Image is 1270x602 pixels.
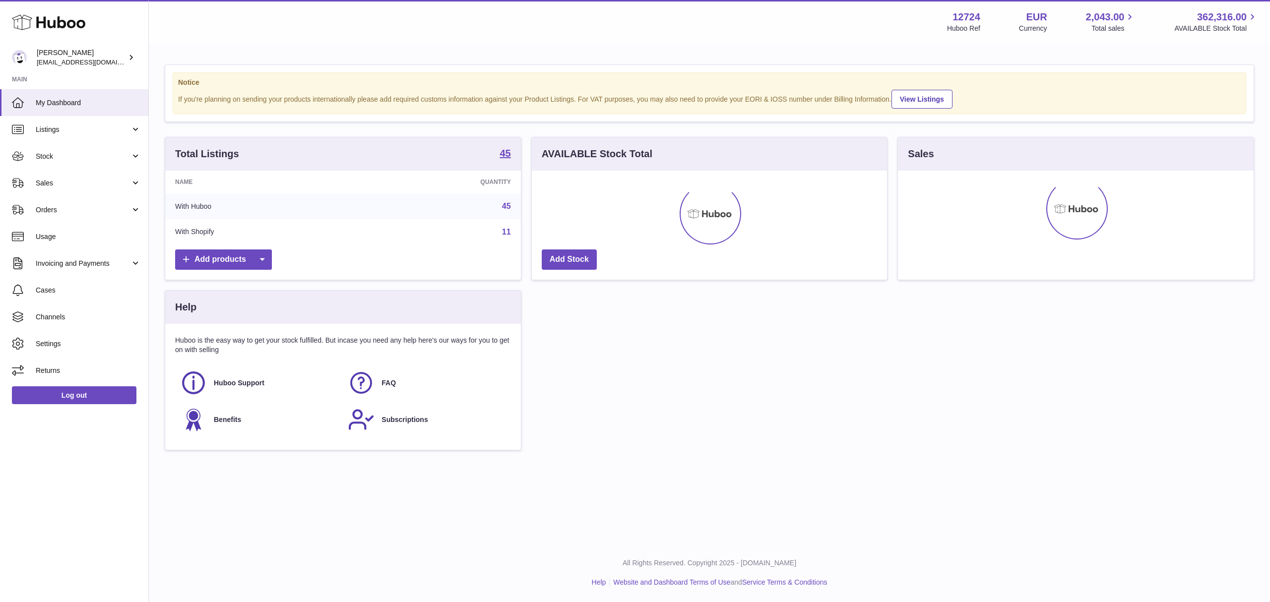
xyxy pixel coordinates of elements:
a: Huboo Support [180,369,338,396]
a: 362,316.00 AVAILABLE Stock Total [1174,10,1258,33]
a: Service Terms & Conditions [742,578,827,586]
span: Subscriptions [381,415,428,424]
span: Invoicing and Payments [36,259,130,268]
span: 2,043.00 [1086,10,1125,24]
th: Quantity [357,171,520,193]
a: Subscriptions [348,406,506,433]
strong: 45 [500,148,510,158]
a: View Listings [891,90,952,109]
li: and [610,578,827,587]
span: Settings [36,339,141,349]
td: With Huboo [165,193,357,219]
span: Channels [36,312,141,322]
p: Huboo is the easy way to get your stock fulfilled. But incase you need any help here's our ways f... [175,336,511,355]
span: Usage [36,232,141,241]
td: With Shopify [165,219,357,245]
strong: 12724 [952,10,980,24]
h3: Help [175,301,196,314]
h3: Total Listings [175,147,239,161]
div: If you're planning on sending your products internationally please add required customs informati... [178,88,1241,109]
a: Log out [12,386,136,404]
strong: EUR [1026,10,1047,24]
span: Stock [36,152,130,161]
span: Benefits [214,415,241,424]
div: [PERSON_NAME] [37,48,126,67]
span: 362,316.00 [1197,10,1247,24]
h3: AVAILABLE Stock Total [542,147,652,161]
strong: Notice [178,78,1241,87]
img: internalAdmin-12724@internal.huboo.com [12,50,27,65]
span: Sales [36,179,130,188]
span: FAQ [381,378,396,388]
span: My Dashboard [36,98,141,108]
a: Website and Dashboard Terms of Use [613,578,730,586]
span: Cases [36,286,141,295]
a: 11 [502,228,511,236]
a: 45 [500,148,510,160]
a: 45 [502,202,511,210]
span: [EMAIL_ADDRESS][DOMAIN_NAME] [37,58,146,66]
div: Currency [1019,24,1047,33]
a: 2,043.00 Total sales [1086,10,1136,33]
th: Name [165,171,357,193]
a: Benefits [180,406,338,433]
a: Help [592,578,606,586]
span: Returns [36,366,141,375]
span: Huboo Support [214,378,264,388]
p: All Rights Reserved. Copyright 2025 - [DOMAIN_NAME] [157,558,1262,568]
span: Orders [36,205,130,215]
a: Add Stock [542,249,597,270]
a: FAQ [348,369,506,396]
span: Listings [36,125,130,134]
h3: Sales [908,147,934,161]
span: Total sales [1091,24,1136,33]
span: AVAILABLE Stock Total [1174,24,1258,33]
a: Add products [175,249,272,270]
div: Huboo Ref [947,24,980,33]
